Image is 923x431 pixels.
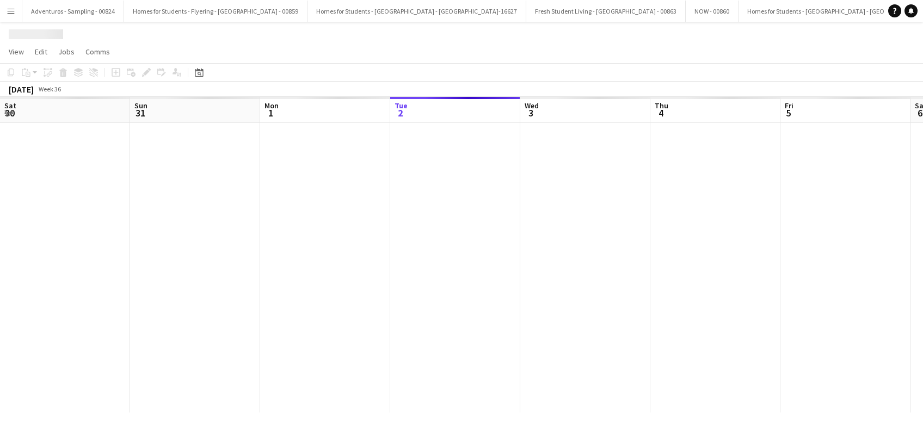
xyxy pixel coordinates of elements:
[523,107,539,119] span: 3
[58,47,75,57] span: Jobs
[85,47,110,57] span: Comms
[3,107,16,119] span: 30
[133,107,147,119] span: 31
[653,107,668,119] span: 4
[134,101,147,110] span: Sun
[4,45,28,59] a: View
[393,107,408,119] span: 2
[124,1,307,22] button: Homes for Students - Flyering - [GEOGRAPHIC_DATA] - 00859
[22,1,124,22] button: Adventuros - Sampling - 00824
[9,84,34,95] div: [DATE]
[9,47,24,57] span: View
[783,107,793,119] span: 5
[81,45,114,59] a: Comms
[36,85,63,93] span: Week 36
[264,101,279,110] span: Mon
[54,45,79,59] a: Jobs
[35,47,47,57] span: Edit
[307,1,526,22] button: Homes for Students - [GEOGRAPHIC_DATA] - [GEOGRAPHIC_DATA]-16627
[30,45,52,59] a: Edit
[4,101,16,110] span: Sat
[526,1,686,22] button: Fresh Student Living - [GEOGRAPHIC_DATA] - 00863
[395,101,408,110] span: Tue
[655,101,668,110] span: Thu
[785,101,793,110] span: Fri
[263,107,279,119] span: 1
[525,101,539,110] span: Wed
[686,1,739,22] button: NOW - 00860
